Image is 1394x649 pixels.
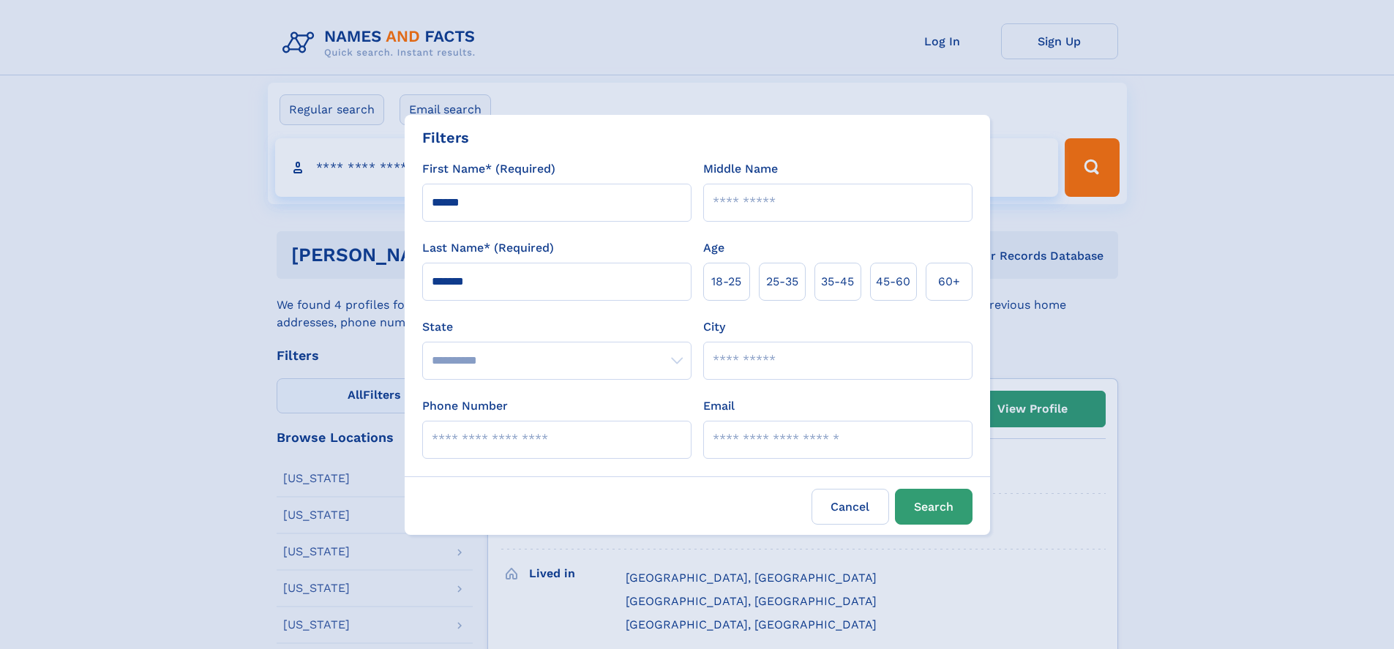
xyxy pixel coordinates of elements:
[766,273,798,290] span: 25‑35
[895,489,973,525] button: Search
[703,318,725,336] label: City
[422,239,554,257] label: Last Name* (Required)
[422,318,692,336] label: State
[876,273,910,290] span: 45‑60
[422,397,508,415] label: Phone Number
[821,273,854,290] span: 35‑45
[703,160,778,178] label: Middle Name
[711,273,741,290] span: 18‑25
[938,273,960,290] span: 60+
[812,489,889,525] label: Cancel
[422,127,469,149] div: Filters
[422,160,555,178] label: First Name* (Required)
[703,397,735,415] label: Email
[703,239,724,257] label: Age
